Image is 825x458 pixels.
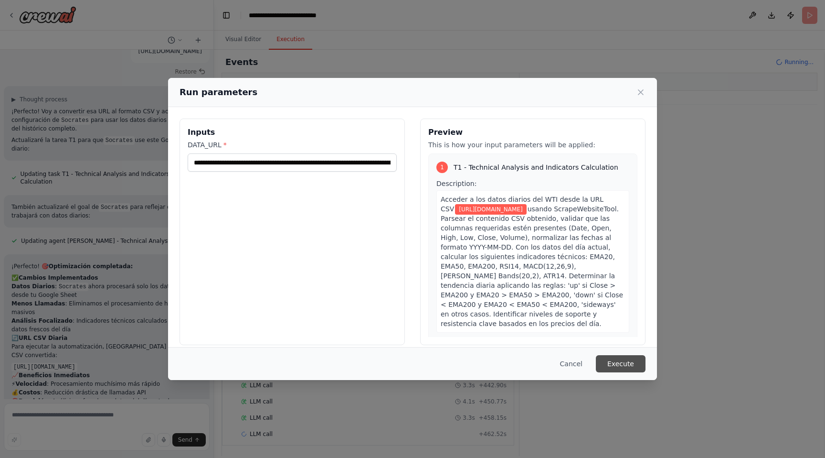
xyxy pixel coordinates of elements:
h2: Run parameters [180,86,257,99]
span: T1 - Technical Analysis and Indicators Calculation [454,163,618,172]
p: This is how your input parameters will be applied: [428,140,637,150]
h3: Inputs [188,127,397,138]
h3: Preview [428,127,637,138]
label: DATA_URL [188,140,397,150]
span: Variable: DATA_URL [455,204,526,215]
button: Cancel [552,355,590,372]
span: usando ScrapeWebsiteTool. Parsear el contenido CSV obtenido, validar que las columnas requeridas ... [441,205,623,327]
div: 1 [436,162,448,173]
button: Execute [596,355,645,372]
span: Acceder a los datos diarios del WTI desde la URL CSV [441,196,603,213]
span: Description: [436,180,476,187]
